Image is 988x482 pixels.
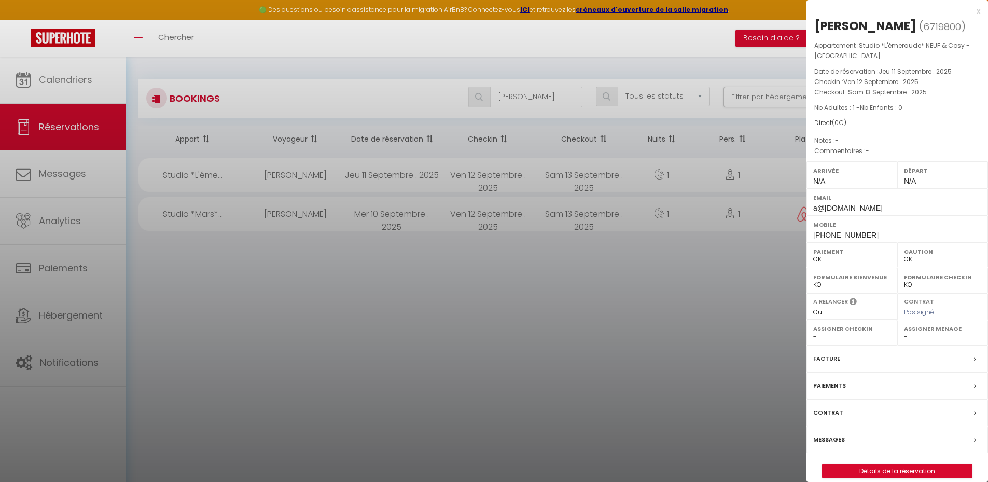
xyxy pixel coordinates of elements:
[814,146,980,156] p: Commentaires :
[879,67,952,76] span: Jeu 11 Septembre . 2025
[813,272,890,282] label: Formulaire Bienvenue
[813,166,890,176] label: Arrivée
[806,5,980,18] div: x
[813,407,843,418] label: Contrat
[835,136,839,145] span: -
[814,103,902,112] span: Nb Adultes : 1 -
[814,40,980,61] p: Appartement :
[814,41,970,60] span: Studio *L'émeraude* NEUF & Cosy - [GEOGRAPHIC_DATA]
[832,118,846,127] span: ( €)
[813,231,879,239] span: [PHONE_NUMBER]
[813,380,846,391] label: Paiements
[813,324,890,334] label: Assigner Checkin
[813,192,981,203] label: Email
[944,435,980,474] iframe: Chat
[850,297,857,309] i: Sélectionner OUI si vous souhaiter envoyer les séquences de messages post-checkout
[904,297,934,304] label: Contrat
[848,88,927,97] span: Sam 13 Septembre . 2025
[904,166,981,176] label: Départ
[904,324,981,334] label: Assigner Menage
[813,434,845,445] label: Messages
[814,77,980,87] p: Checkin :
[843,77,919,86] span: Ven 12 Septembre . 2025
[919,19,966,34] span: ( )
[834,118,839,127] span: 0
[813,177,825,185] span: N/A
[860,103,902,112] span: Nb Enfants : 0
[814,135,980,146] p: Notes :
[8,4,39,35] button: Ouvrir le widget de chat LiveChat
[813,246,890,257] label: Paiement
[923,20,961,33] span: 6719800
[814,66,980,77] p: Date de réservation :
[904,272,981,282] label: Formulaire Checkin
[813,353,840,364] label: Facture
[904,177,916,185] span: N/A
[814,87,980,98] p: Checkout :
[813,297,848,306] label: A relancer
[813,204,883,212] span: a@[DOMAIN_NAME]
[866,146,869,155] span: -
[822,464,972,478] button: Détails de la réservation
[823,464,972,478] a: Détails de la réservation
[904,308,934,316] span: Pas signé
[904,246,981,257] label: Caution
[814,18,916,34] div: [PERSON_NAME]
[813,219,981,230] label: Mobile
[814,118,980,128] div: Direct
